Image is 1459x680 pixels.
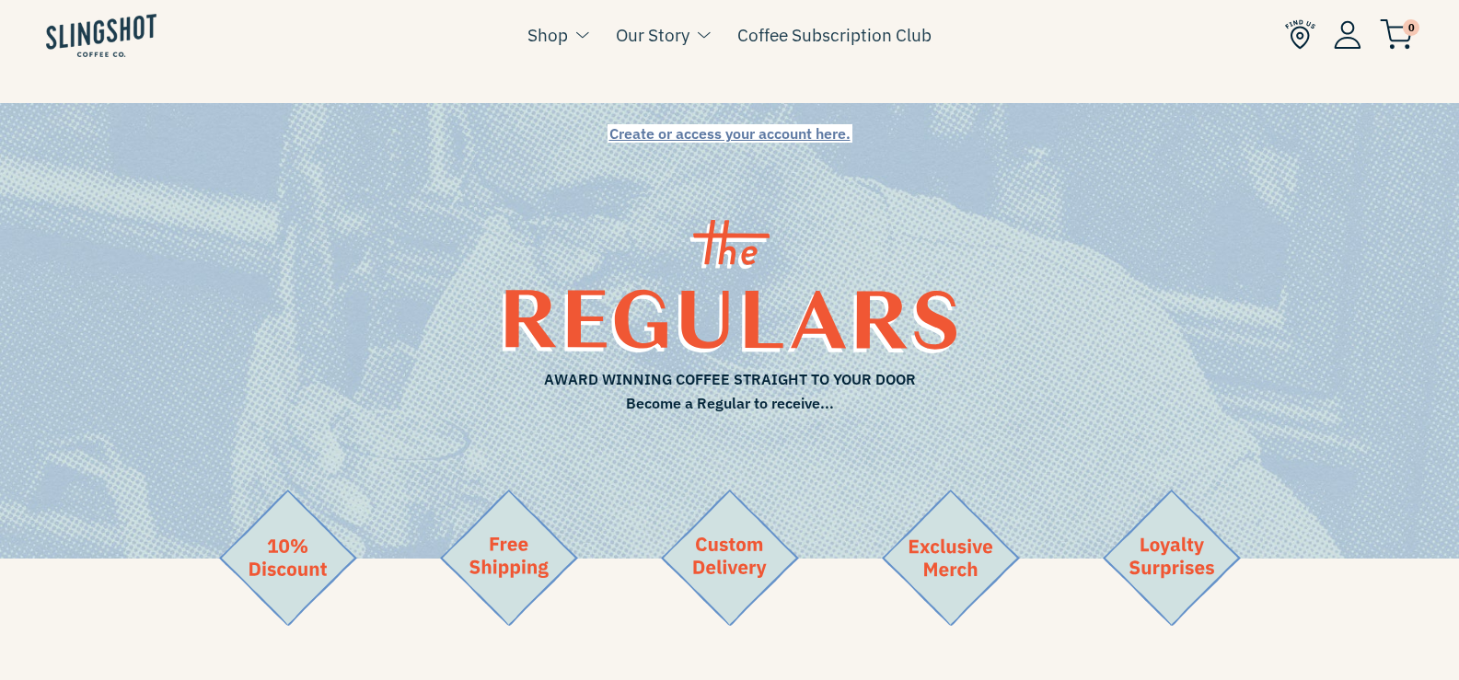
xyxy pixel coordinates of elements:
a: Coffee Subscription Club [737,21,932,49]
img: Find Us [1285,19,1315,50]
span: 0 [1403,19,1419,36]
img: asset-12-1636056080671.svg [661,490,799,626]
img: cart [1380,19,1413,50]
img: theregulars-1636055436022.svg [503,220,956,353]
img: asset-10-1636056080656.svg [1103,490,1241,626]
img: asset-11-1636056080662.svg [882,490,1020,626]
span: Create or access your account here. [609,124,851,143]
img: asset-13-1636056080675.svg [440,490,578,626]
img: asset-14-1636056080680.svg [219,490,357,626]
a: Shop [527,21,568,49]
span: AWARD WINNING COFFEE STRAIGHT TO YOUR DOOR Become a Regular to receive... [205,368,1255,415]
a: Our Story [616,21,689,49]
a: 0 [1380,24,1413,46]
img: Account [1334,20,1361,49]
a: Create or access your account here. [608,124,852,143]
